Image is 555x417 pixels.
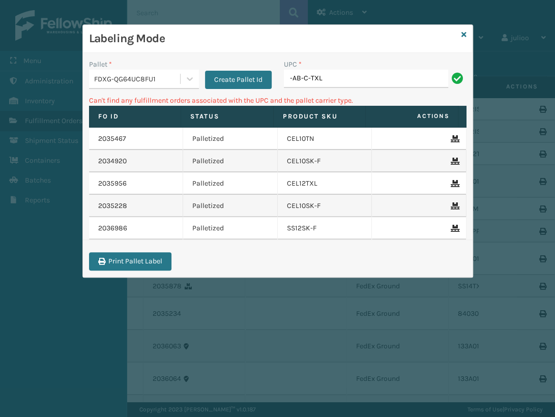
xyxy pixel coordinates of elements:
[183,172,278,195] td: Palletized
[89,31,457,46] h3: Labeling Mode
[94,74,181,84] div: FDXG-QG64UC8FU1
[451,135,457,142] i: Remove From Pallet
[98,178,127,189] a: 2035956
[98,201,127,211] a: 2035228
[278,172,372,195] td: CEL12TXL
[451,202,457,210] i: Remove From Pallet
[98,223,127,233] a: 2036986
[183,217,278,240] td: Palletized
[89,252,171,271] button: Print Pallet Label
[89,95,466,106] p: Can't find any fulfillment orders associated with the UPC and the pallet carrier type.
[278,195,372,217] td: CEL10SK-F
[278,128,372,150] td: CEL10TN
[278,150,372,172] td: CEL10SK-F
[451,225,457,232] i: Remove From Pallet
[284,59,302,70] label: UPC
[98,134,126,144] a: 2035467
[205,71,272,89] button: Create Pallet Id
[451,180,457,187] i: Remove From Pallet
[190,112,264,121] label: Status
[283,112,357,121] label: Product SKU
[369,108,456,125] span: Actions
[98,112,172,121] label: Fo Id
[183,150,278,172] td: Palletized
[183,128,278,150] td: Palletized
[278,217,372,240] td: SS12SK-F
[183,195,278,217] td: Palletized
[89,59,112,70] label: Pallet
[98,156,127,166] a: 2034920
[451,158,457,165] i: Remove From Pallet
